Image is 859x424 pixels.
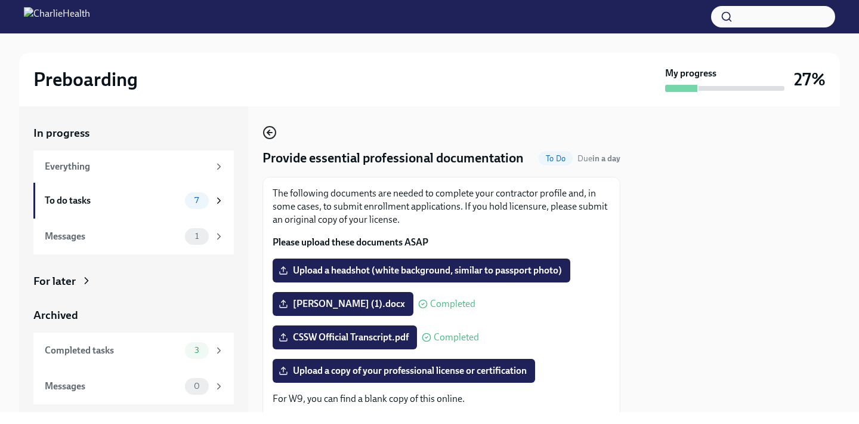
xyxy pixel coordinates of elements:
span: September 3rd, 2025 09:00 [577,153,620,164]
a: Messages0 [33,368,234,404]
strong: in a day [592,153,620,164]
span: 7 [187,196,206,205]
span: Upload a copy of your professional license or certification [281,365,527,377]
span: 3 [187,346,206,355]
img: CharlieHealth [24,7,90,26]
strong: My progress [665,67,716,80]
a: Everything [33,150,234,183]
h3: 27% [794,69,826,90]
strong: Please upload these documents ASAP [273,236,428,248]
span: CSSW Official Transcript.pdf [281,331,409,343]
label: [PERSON_NAME] (1).docx [273,292,413,316]
a: For later [33,274,234,289]
div: For later [33,274,76,289]
div: Messages [45,230,180,243]
span: To Do [539,154,573,163]
a: To do tasks7 [33,183,234,219]
a: Archived [33,308,234,323]
p: The following documents are needed to complete your contractor profile and, in some cases, to sub... [273,187,610,226]
span: 0 [187,382,207,391]
h4: Provide essential professional documentation [262,149,524,167]
div: Completed tasks [45,344,180,357]
label: Upload a headshot (white background, similar to passport photo) [273,259,570,282]
a: In progress [33,125,234,141]
a: Completed tasks3 [33,333,234,368]
span: Due [577,153,620,164]
label: Upload a copy of your professional license or certification [273,359,535,383]
span: 1 [188,232,206,241]
div: Messages [45,380,180,393]
span: Completed [430,299,475,309]
span: Upload a headshot (white background, similar to passport photo) [281,265,562,276]
p: For W9, you can find a blank copy of this online. [273,392,610,405]
div: To do tasks [45,194,180,207]
span: Completed [434,333,479,342]
label: CSSW Official Transcript.pdf [273,325,417,349]
a: Messages1 [33,219,234,254]
div: Everything [45,160,209,173]
h2: Preboarding [33,67,138,91]
span: [PERSON_NAME] (1).docx [281,298,405,310]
